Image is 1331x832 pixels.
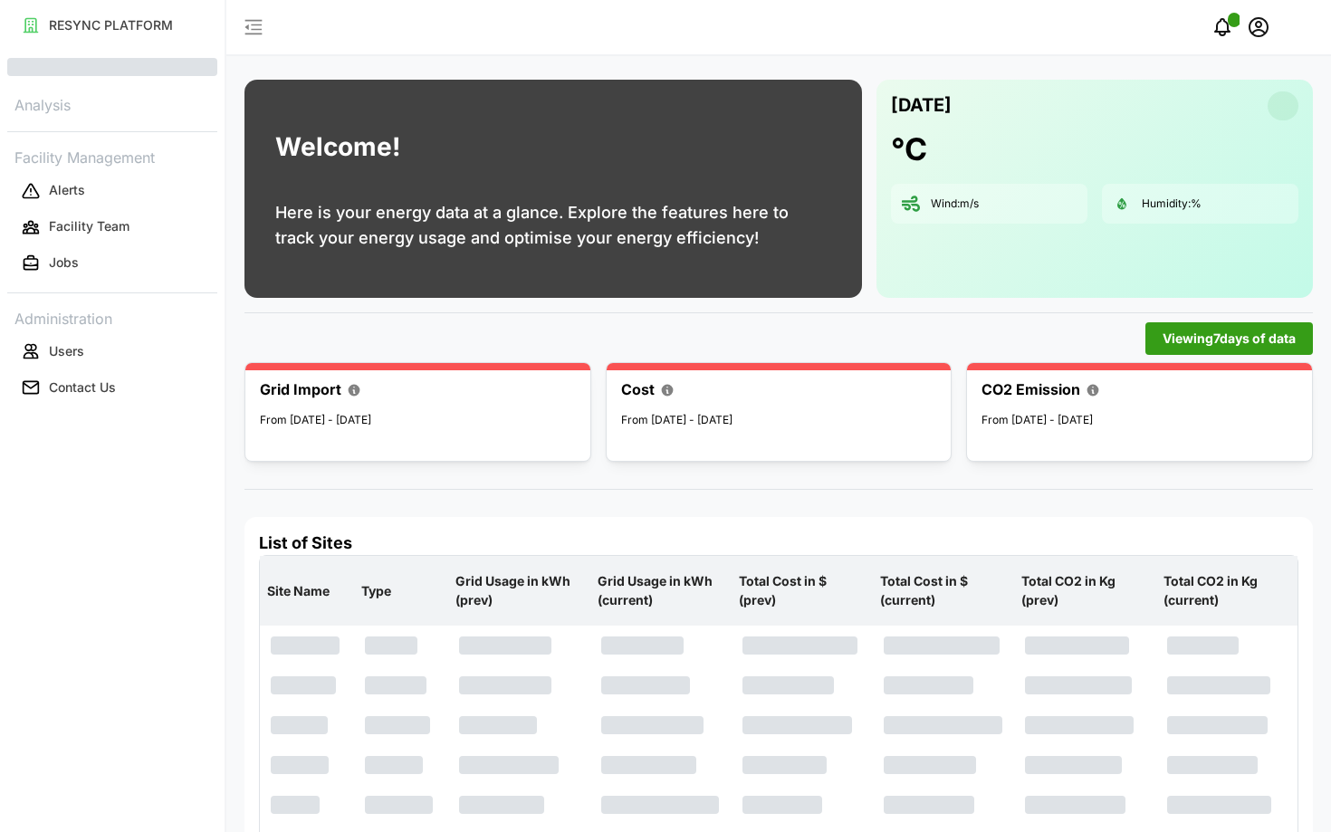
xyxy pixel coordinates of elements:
p: RESYNC PLATFORM [49,16,173,34]
a: Jobs [7,245,217,282]
p: From [DATE] - [DATE] [981,412,1297,429]
button: Alerts [7,175,217,207]
h1: Welcome! [275,128,400,167]
span: Viewing 7 days of data [1163,323,1296,354]
h4: List of Sites [259,531,1298,555]
p: Total Cost in $ (current) [876,558,1010,624]
p: Jobs [49,253,79,272]
button: Users [7,335,217,368]
p: Total Cost in $ (prev) [735,558,869,624]
p: Grid Usage in kWh (prev) [452,558,586,624]
button: Contact Us [7,371,217,404]
p: Facility Management [7,143,217,169]
p: Cost [621,378,655,401]
p: Facility Team [49,217,129,235]
p: Total CO2 in Kg (current) [1160,558,1294,624]
p: Grid Usage in kWh (current) [594,558,728,624]
p: Grid Import [260,378,341,401]
p: Total CO2 in Kg (prev) [1018,558,1152,624]
h1: °C [891,129,927,169]
a: RESYNC PLATFORM [7,7,217,43]
a: Alerts [7,173,217,209]
a: Users [7,333,217,369]
button: Jobs [7,247,217,280]
button: RESYNC PLATFORM [7,9,217,42]
p: Here is your energy data at a glance. Explore the features here to track your energy usage and op... [275,200,831,251]
button: Viewing7days of data [1145,322,1313,355]
p: Type [358,568,445,615]
p: Wind: m/s [931,196,979,212]
p: Contact Us [49,378,116,397]
button: notifications [1204,9,1240,45]
button: schedule [1240,9,1277,45]
button: Facility Team [7,211,217,244]
a: Facility Team [7,209,217,245]
a: Contact Us [7,369,217,406]
p: [DATE] [891,91,952,120]
p: Humidity: % [1142,196,1202,212]
p: From [DATE] - [DATE] [260,412,576,429]
p: Alerts [49,181,85,199]
p: CO2 Emission [981,378,1080,401]
p: Analysis [7,91,217,117]
p: Administration [7,304,217,330]
p: Site Name [263,568,350,615]
p: From [DATE] - [DATE] [621,412,937,429]
p: Users [49,342,84,360]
